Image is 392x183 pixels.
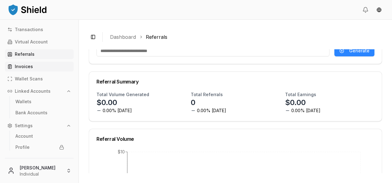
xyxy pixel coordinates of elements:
[96,136,374,141] div: Referral Volume
[15,124,33,128] p: Settings
[15,134,33,138] p: Account
[5,62,74,71] a: Invoices
[15,27,43,32] p: Transactions
[285,91,316,98] h3: Total Earnings
[118,149,125,154] tspan: $10
[13,142,67,152] a: Profile
[5,25,74,35] a: Transactions
[15,89,51,93] p: Linked Accounts
[110,33,136,41] a: Dashboard
[15,111,47,115] p: Bank Accounts
[5,86,74,96] button: Linked Accounts
[13,97,67,107] a: Wallets
[5,121,74,131] button: Settings
[15,52,35,56] p: Referrals
[197,108,226,114] span: 0.00% [DATE]
[103,108,132,114] span: 0.00% [DATE]
[96,98,117,108] p: $0.00
[285,98,306,108] p: $0.00
[15,145,30,149] p: Profile
[2,161,76,181] button: [PERSON_NAME]Individual
[20,165,61,171] p: [PERSON_NAME]
[5,37,74,47] a: Virtual Account
[191,91,223,98] h3: Total Referrals
[96,91,149,98] h3: Total Volume Generated
[13,108,67,118] a: Bank Accounts
[20,171,61,177] p: Individual
[15,100,31,104] p: Wallets
[5,74,74,84] a: Wallet Scans
[7,3,47,16] img: ShieldPay Logo
[110,33,377,41] nav: breadcrumb
[191,98,195,108] p: 0
[146,33,167,41] a: Referrals
[96,79,374,84] div: Referral Summary
[334,45,374,56] button: Generate
[291,108,321,114] span: 0.00% [DATE]
[15,40,48,44] p: Virtual Account
[15,77,43,81] p: Wallet Scans
[349,48,370,54] span: Generate
[15,64,33,69] p: Invoices
[13,131,67,141] a: Account
[5,49,74,59] a: Referrals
